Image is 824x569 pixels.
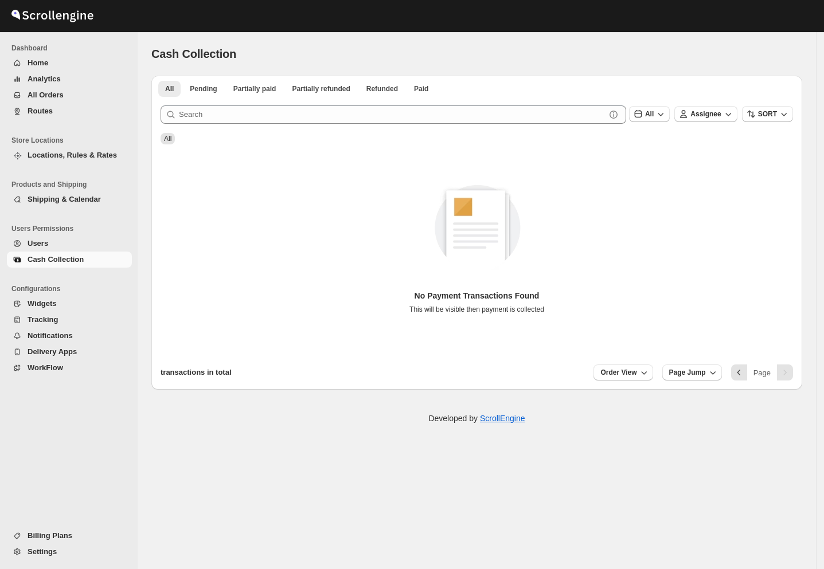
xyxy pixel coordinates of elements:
[731,364,793,380] nav: Pagination
[28,531,72,540] span: Billing Plans
[7,87,132,103] button: All Orders
[165,84,174,93] span: All
[7,103,132,119] button: Routes
[7,528,132,544] button: Billing Plans
[28,74,61,83] span: Analytics
[7,71,132,87] button: Analytics
[409,290,544,301] p: No Payment Transactions Found
[593,364,653,380] button: Order View
[28,195,101,203] span: Shipping & Calendar
[179,105,606,124] input: Search
[7,191,132,207] button: Shipping & Calendar
[7,147,132,163] button: Locations, Rules & Rates
[7,312,132,328] button: Tracking
[7,252,132,268] button: Cash Collection
[742,106,793,122] button: SORT
[690,110,721,118] span: Assignee
[28,151,117,159] span: Locations, Rules & Rates
[28,255,84,264] span: Cash Collection
[28,331,73,340] span: Notifications
[7,296,132,312] button: Widgets
[151,48,236,60] span: Cash Collection
[7,55,132,71] button: Home
[28,547,57,556] span: Settings
[28,363,63,372] span: WorkFlow
[28,347,77,356] span: Delivery Apps
[366,84,398,93] span: Refunded
[292,84,350,93] span: Partially refunded
[164,135,171,143] span: All
[645,110,654,118] span: All
[7,344,132,360] button: Delivery Apps
[11,136,132,145] span: Store Locations
[190,84,217,93] span: Pending
[428,413,525,424] p: Developed by
[409,305,544,314] p: This will be visible then payment is collected
[28,107,53,115] span: Routes
[669,368,706,377] span: Page Jump
[28,299,56,308] span: Widgets
[731,364,747,380] button: Previous
[28,58,48,67] span: Home
[11,284,132,293] span: Configurations
[414,84,428,93] span: Paid
[28,91,64,99] span: All Orders
[629,106,670,122] button: All
[662,364,722,380] button: Page Jump
[28,315,58,324] span: Tracking
[28,239,48,248] span: Users
[753,368,771,377] span: Page
[600,368,636,377] span: Order View
[233,84,276,93] span: Partially paid
[11,224,132,233] span: Users Permissions
[11,180,132,189] span: Products and Shipping
[11,44,132,53] span: Dashboard
[161,368,232,376] span: transactions in total
[758,110,777,118] span: SORT
[674,106,737,122] button: Assignee
[480,414,525,423] a: ScrollEngine
[7,360,132,376] button: WorkFlow
[7,236,132,252] button: Users
[7,544,132,560] button: Settings
[7,328,132,344] button: Notifications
